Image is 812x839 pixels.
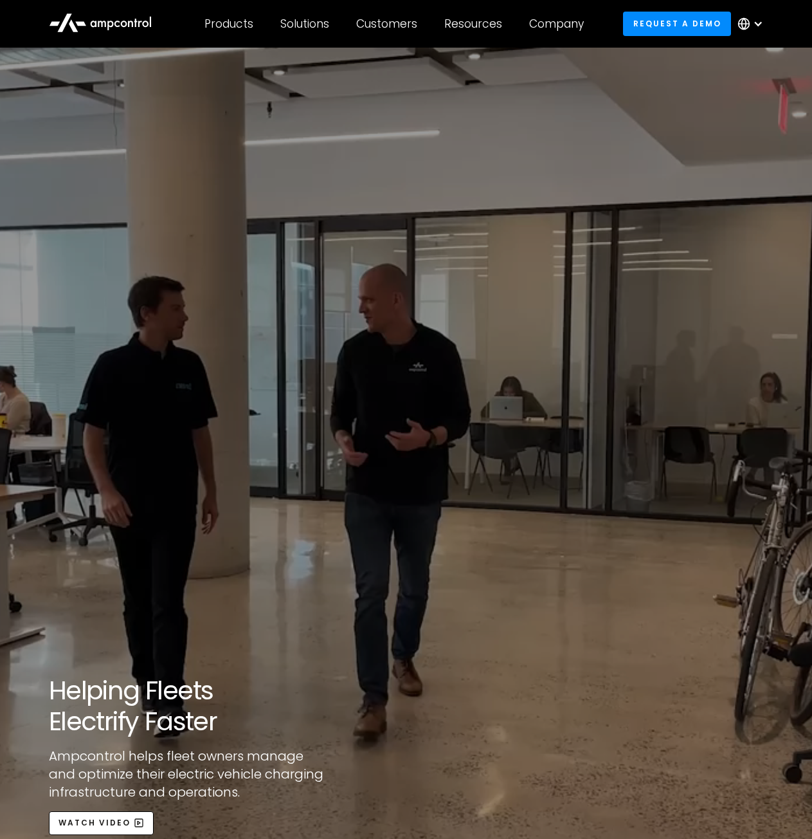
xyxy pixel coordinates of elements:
div: Resources [444,17,502,31]
div: Customers [356,17,417,31]
div: Products [204,17,253,31]
a: Request a demo [623,12,731,35]
div: Solutions [280,17,329,31]
div: Company [529,17,584,31]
